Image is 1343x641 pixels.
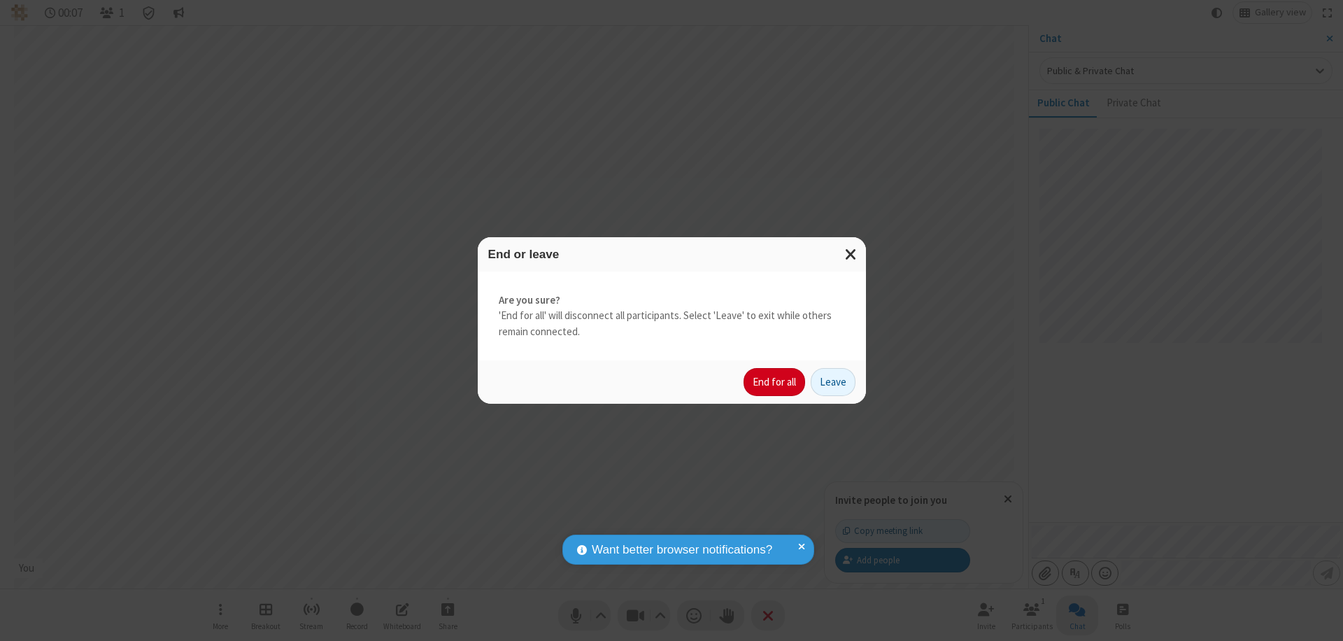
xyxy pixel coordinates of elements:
button: Leave [811,368,855,396]
span: Want better browser notifications? [592,541,772,559]
button: End for all [744,368,805,396]
h3: End or leave [488,248,855,261]
button: Close modal [837,237,866,272]
div: 'End for all' will disconnect all participants. Select 'Leave' to exit while others remain connec... [478,272,866,361]
strong: Are you sure? [499,293,845,309]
